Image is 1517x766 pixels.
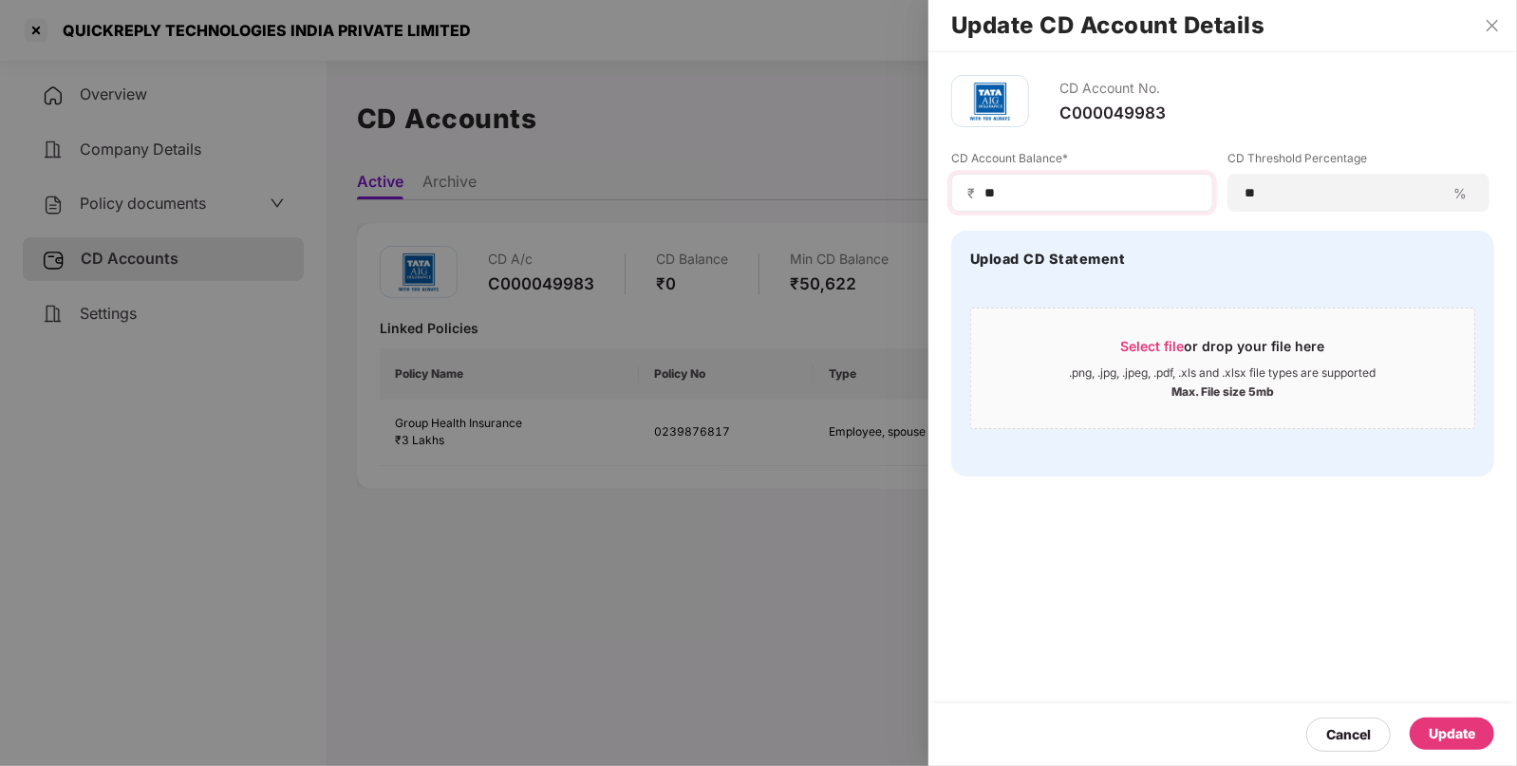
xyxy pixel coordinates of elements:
h2: Update CD Account Details [951,15,1494,36]
div: or drop your file here [1121,337,1325,365]
span: Select fileor drop your file here.png, .jpg, .jpeg, .pdf, .xls and .xlsx file types are supported... [971,323,1474,414]
h4: Upload CD Statement [970,250,1126,269]
span: ₹ [967,184,983,202]
div: Cancel [1326,724,1371,745]
button: Close [1479,17,1506,34]
span: % [1446,184,1474,202]
span: Select file [1121,338,1185,354]
div: Update [1429,723,1475,744]
img: tatag.png [962,73,1019,130]
div: C000049983 [1059,103,1166,123]
div: CD Account No. [1059,75,1166,103]
div: .png, .jpg, .jpeg, .pdf, .xls and .xlsx file types are supported [1070,365,1377,381]
label: CD Threshold Percentage [1227,150,1489,174]
span: close [1485,18,1500,33]
div: Max. File size 5mb [1171,381,1274,400]
label: CD Account Balance* [951,150,1213,174]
